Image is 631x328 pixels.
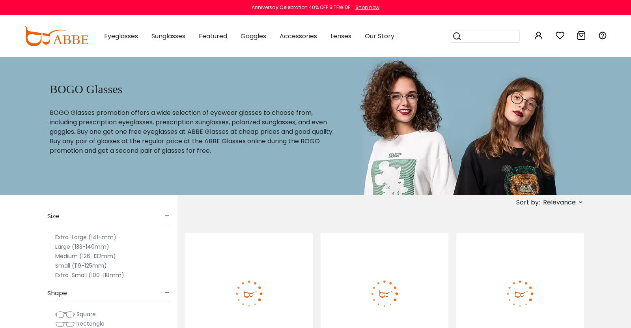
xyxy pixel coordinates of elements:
span: Sort by: [516,198,540,207]
span: Square [77,310,96,318]
label: Small (119-125mm) [55,261,107,270]
label: Medium (126-132mm) [55,251,116,261]
img: Tortoise Wasco - Acetate ,Universal Bridge Fit [456,262,584,326]
label: Extra-Large (141+mm) [55,232,116,242]
img: Rectangle.png [55,320,75,328]
span: Lenses [330,32,351,41]
span: Our Story [365,32,394,41]
label: Extra-Small (100-118mm) [55,270,124,280]
img: BOGO glasses [357,57,557,195]
a: Shop now [351,4,379,11]
div: Anniversay Celebration 40% OFF SITEWIDE [252,4,350,11]
img: Black Satin - Acetate,Metal ,Universal Bridge Fit [185,262,313,326]
span: Eyeglasses [104,32,138,41]
span: Sunglasses [151,32,185,41]
span: Rectangle [77,320,105,328]
span: Featured [199,32,227,41]
span: Goggles [241,32,266,41]
p: BOGO Glasses promotion offers a wide selection of eyewear glasses to choose from, including presc... [50,108,337,156]
span: Shape [47,284,67,303]
h1: BOGO Glasses [50,82,337,96]
img: Tortoise Explorer - Metal ,Adjust Nose Pads [321,262,448,326]
div: Shop now [355,4,379,11]
span: - [164,207,170,226]
span: - [164,284,170,303]
span: Relevance [543,195,576,210]
span: Accessories [280,32,317,41]
span: Size [47,207,59,226]
img: abbeglasses.com [24,26,88,46]
img: Square.png [55,311,75,319]
label: Large (133-140mm) [55,242,109,251]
